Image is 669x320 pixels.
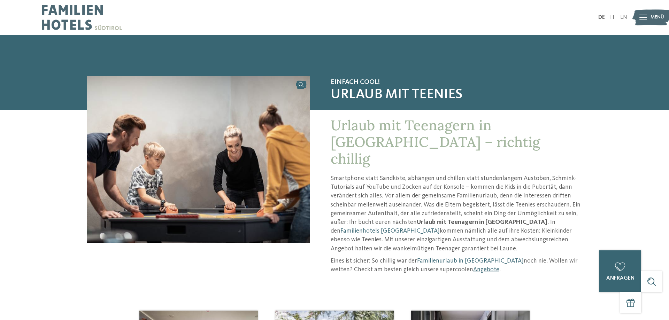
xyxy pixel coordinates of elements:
p: Smartphone statt Sandkiste, abhängen und chillen statt stundenlangem Austoben, Schmink-Tutorials ... [331,174,582,253]
span: anfragen [606,275,635,281]
img: Urlaub mit Teenagern in Südtirol geplant? [87,76,310,243]
a: IT [610,15,615,20]
strong: Urlaub mit Teenagern in [GEOGRAPHIC_DATA] [417,219,547,225]
a: Familienurlaub in [GEOGRAPHIC_DATA] [417,258,524,264]
a: Familienhotels [GEOGRAPHIC_DATA] [340,228,440,234]
span: Urlaub mit Teenagern in [GEOGRAPHIC_DATA] – richtig chillig [331,116,540,167]
a: EN [620,15,627,20]
a: anfragen [599,250,641,292]
span: Einfach cool! [331,78,582,86]
p: Eines ist sicher: So chillig war der noch nie. Wollen wir wetten? Checkt am besten gleich unsere ... [331,257,582,274]
a: DE [598,15,605,20]
a: Angebote [473,266,499,273]
span: Urlaub mit Teenies [331,86,582,103]
span: Menü [651,14,664,21]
